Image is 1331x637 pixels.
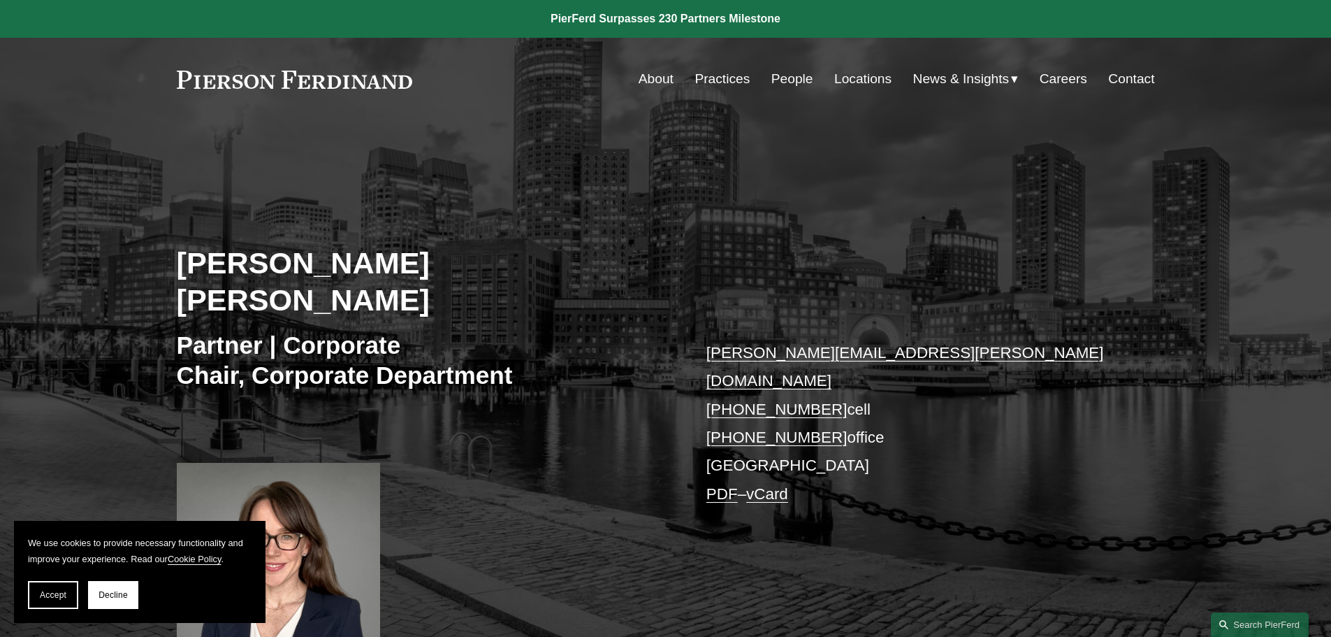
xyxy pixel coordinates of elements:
a: About [639,66,674,92]
p: cell office [GEOGRAPHIC_DATA] – [706,339,1114,508]
h3: Partner | Corporate Chair, Corporate Department [177,330,666,391]
h2: [PERSON_NAME] [PERSON_NAME] [177,245,666,318]
a: Practices [694,66,750,92]
span: News & Insights [913,67,1010,92]
a: Careers [1040,66,1087,92]
a: Search this site [1211,613,1309,637]
a: [PHONE_NUMBER] [706,429,848,446]
a: folder dropdown [913,66,1019,92]
a: Locations [834,66,892,92]
span: Accept [40,590,66,600]
a: Cookie Policy [168,554,221,564]
a: [PERSON_NAME][EMAIL_ADDRESS][PERSON_NAME][DOMAIN_NAME] [706,344,1104,389]
p: We use cookies to provide necessary functionality and improve your experience. Read our . [28,535,252,567]
span: Decline [99,590,128,600]
a: PDF [706,485,738,503]
a: Contact [1108,66,1154,92]
button: Decline [88,581,138,609]
a: People [771,66,813,92]
button: Accept [28,581,78,609]
section: Cookie banner [14,521,266,623]
a: vCard [746,485,788,503]
a: [PHONE_NUMBER] [706,401,848,418]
